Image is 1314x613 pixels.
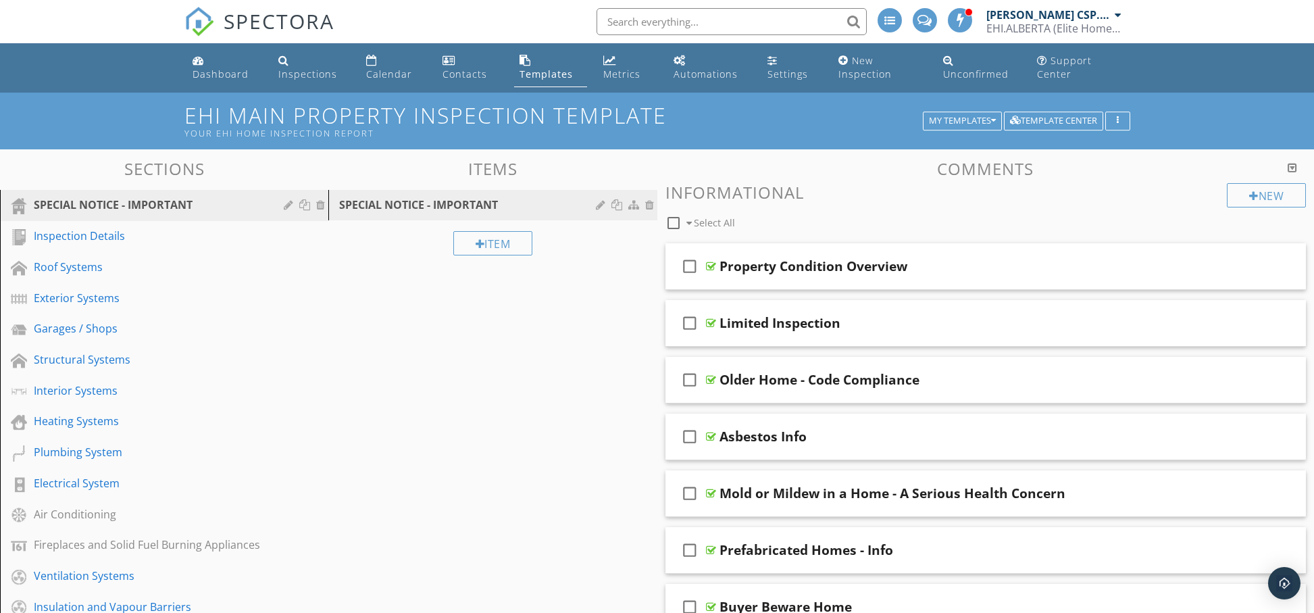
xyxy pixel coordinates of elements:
[184,128,928,139] div: Your EHI Home Inspection Report
[224,7,334,35] span: SPECTORA
[719,428,807,445] div: Asbestos Info
[762,49,822,87] a: Settings
[1268,567,1300,599] div: Open Intercom Messenger
[34,568,264,584] div: Ventilation Systems
[767,68,808,80] div: Settings
[34,228,264,244] div: Inspection Details
[34,475,264,491] div: Electrical System
[943,68,1009,80] div: Unconfirmed
[986,8,1111,22] div: [PERSON_NAME] CSP. CMI
[719,372,919,388] div: Older Home - Code Compliance
[719,315,840,331] div: Limited Inspection
[437,49,503,87] a: Contacts
[361,49,426,87] a: Calendar
[184,18,334,47] a: SPECTORA
[679,420,701,453] i: check_box_outline_blank
[679,364,701,396] i: check_box_outline_blank
[1004,112,1103,130] button: Template Center
[366,68,412,80] div: Calendar
[184,7,214,36] img: The Best Home Inspection Software - Spectora
[923,112,1002,130] button: My Templates
[34,197,264,213] div: SPECIAL NOTICE - IMPORTANT
[34,383,264,399] div: Interior Systems
[679,534,701,566] i: check_box_outline_blank
[34,413,264,429] div: Heating Systems
[719,542,893,558] div: Prefabricated Homes - Info
[520,68,573,80] div: Templates
[443,68,487,80] div: Contacts
[273,49,350,87] a: Inspections
[668,49,752,87] a: Automations (Basic)
[184,103,1130,138] h1: EHI Main Property Inspection Template
[34,537,264,553] div: Fireplaces and Solid Fuel Burning Appliances
[603,68,640,80] div: Metrics
[679,477,701,510] i: check_box_outline_blank
[719,485,1065,501] div: Mold or Mildew in a Home - A Serious Health Concern
[1227,183,1306,207] div: New
[597,8,867,35] input: Search everything...
[193,68,249,80] div: Dashboard
[833,49,927,87] a: New Inspection
[34,351,264,368] div: Structural Systems
[34,290,264,306] div: Exterior Systems
[34,506,264,522] div: Air Conditioning
[929,116,996,126] div: My Templates
[694,216,735,229] span: Select All
[34,259,264,275] div: Roof Systems
[1037,54,1092,80] div: Support Center
[598,49,657,87] a: Metrics
[679,250,701,283] i: check_box_outline_blank
[679,307,701,339] i: check_box_outline_blank
[187,49,263,87] a: Dashboard
[339,197,599,213] div: SPECIAL NOTICE - IMPORTANT
[938,49,1021,87] a: Unconfirmed
[34,320,264,337] div: Garages / Shops
[838,54,892,80] div: New Inspection
[278,68,337,80] div: Inspections
[665,160,1307,178] h3: Comments
[328,160,657,178] h3: Items
[1032,49,1127,87] a: Support Center
[453,231,533,255] div: Item
[1010,116,1097,126] div: Template Center
[986,22,1121,35] div: EHI.ALBERTA (Elite Home Inspections)
[1004,114,1103,126] a: Template Center
[34,444,264,460] div: Plumbing System
[514,49,587,87] a: Templates
[719,258,907,274] div: Property Condition Overview
[674,68,738,80] div: Automations
[665,183,1307,201] h3: Informational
